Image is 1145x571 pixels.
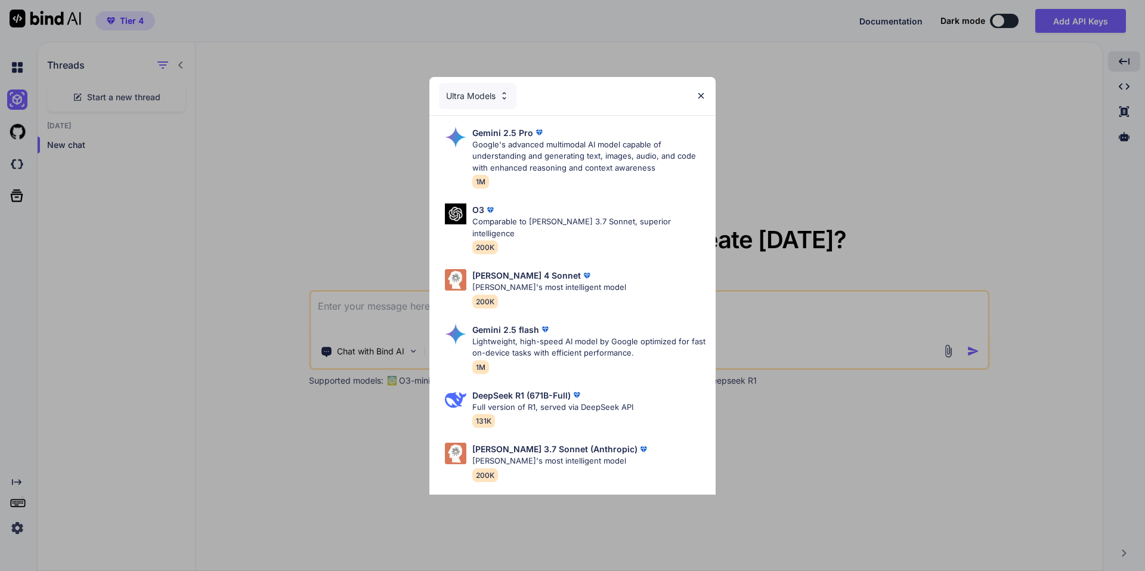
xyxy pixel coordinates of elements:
img: premium [484,204,496,216]
img: premium [638,443,649,455]
span: 1M [472,360,489,374]
img: Pick Models [445,269,466,291]
img: Pick Models [445,126,466,148]
p: DeepSeek R1 (671B-Full) [472,389,571,402]
img: premium [533,126,545,138]
span: 131K [472,414,495,428]
p: Lightweight, high-speed AI model by Google optimized for fast on-device tasks with efficient perf... [472,336,706,359]
p: Full version of R1, served via DeepSeek API [472,402,633,413]
span: 200K [472,240,498,254]
p: Gemini 2.5 flash [472,323,539,336]
img: Pick Models [445,323,466,345]
img: Pick Models [445,443,466,464]
span: 200K [472,295,498,308]
img: premium [571,389,583,401]
span: 200K [472,468,498,482]
div: Ultra Models [439,83,516,109]
img: Pick Models [445,389,466,410]
span: 1M [472,175,489,189]
img: Pick Models [499,91,509,101]
p: Google's advanced multimodal AI model capable of understanding and generating text, images, audio... [472,139,706,174]
p: O3 [472,203,484,216]
img: premium [539,323,551,335]
img: Pick Models [445,203,466,224]
img: premium [581,270,593,282]
p: Comparable to [PERSON_NAME] 3.7 Sonnet, superior intelligence [472,216,706,239]
p: Gemini 2.5 Pro [472,126,533,139]
p: [PERSON_NAME]'s most intelligent model [472,455,649,467]
p: [PERSON_NAME] 3.7 Sonnet (Anthropic) [472,443,638,455]
p: [PERSON_NAME] 4 Sonnet [472,269,581,282]
img: close [696,91,706,101]
p: [PERSON_NAME]'s most intelligent model [472,282,626,294]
